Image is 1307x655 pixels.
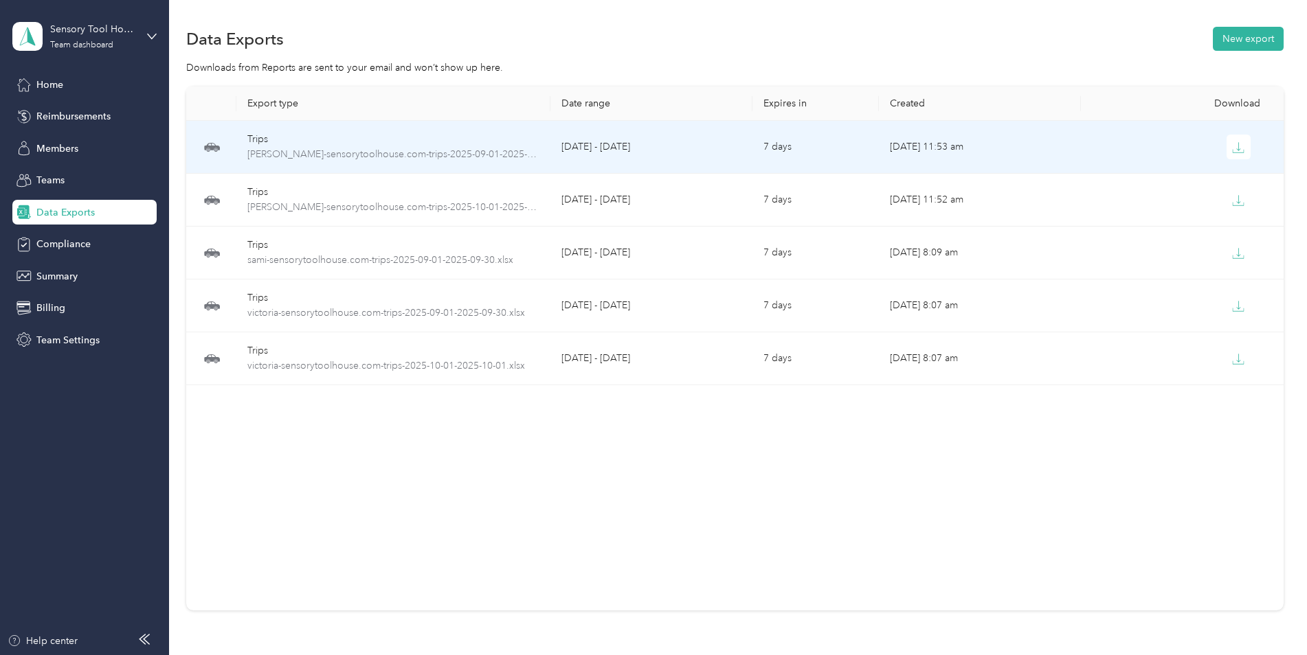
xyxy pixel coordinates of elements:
span: Compliance [36,237,91,251]
td: [DATE] - [DATE] [550,121,752,174]
div: Downloads from Reports are sent to your email and won’t show up here. [186,60,1284,75]
div: Trips [247,343,539,358]
td: [DATE] - [DATE] [550,227,752,279]
div: Sensory Tool House LLC [50,22,136,36]
span: danielle-sensorytoolhouse.com-trips-2025-09-01-2025-09-30.xlsx [247,147,539,162]
td: 7 days [752,227,879,279]
span: victoria-sensorytoolhouse.com-trips-2025-10-01-2025-10-01.xlsx [247,358,539,374]
td: [DATE] 8:07 am [879,279,1081,332]
span: Summary [36,269,78,284]
td: 7 days [752,279,879,332]
td: 7 days [752,121,879,174]
iframe: Everlance-gr Chat Button Frame [1230,578,1307,655]
th: Expires in [752,87,879,121]
span: Teams [36,173,65,187]
div: Trips [247,238,539,253]
td: [DATE] 8:09 am [879,227,1081,279]
td: [DATE] 8:07 am [879,332,1081,385]
td: [DATE] - [DATE] [550,279,752,332]
span: Data Exports [36,205,95,220]
span: Members [36,141,78,156]
td: [DATE] - [DATE] [550,174,752,227]
td: [DATE] 11:52 am [879,174,1081,227]
span: Billing [36,301,65,315]
div: Trips [247,132,539,147]
button: New export [1213,27,1284,51]
span: Home [36,78,63,92]
span: Team Settings [36,333,100,347]
td: [DATE] - [DATE] [550,332,752,385]
div: Trips [247,290,539,306]
td: 7 days [752,332,879,385]
span: Reimbursements [36,109,111,124]
th: Date range [550,87,752,121]
th: Export type [236,87,550,121]
td: 7 days [752,174,879,227]
button: Help center [8,634,78,648]
td: [DATE] 11:53 am [879,121,1081,174]
h1: Data Exports [186,32,284,46]
span: victoria-sensorytoolhouse.com-trips-2025-09-01-2025-09-30.xlsx [247,306,539,321]
span: danielle-sensorytoolhouse.com-trips-2025-10-01-2025-10-01.xlsx [247,200,539,215]
div: Trips [247,185,539,200]
th: Created [879,87,1081,121]
div: Download [1092,97,1272,109]
span: sami-sensorytoolhouse.com-trips-2025-09-01-2025-09-30.xlsx [247,253,539,268]
div: Team dashboard [50,41,113,49]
